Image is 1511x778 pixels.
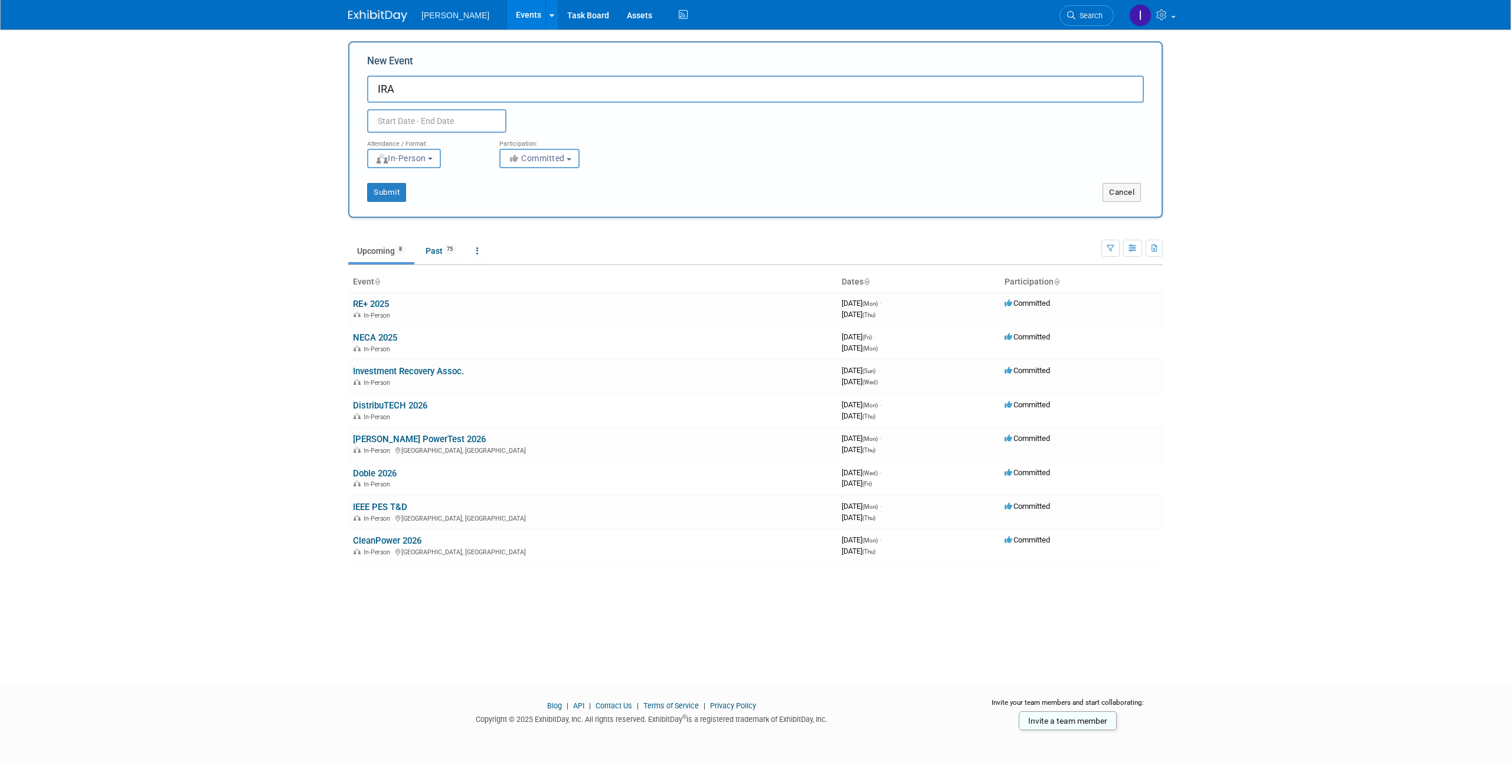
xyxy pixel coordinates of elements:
span: | [701,701,708,710]
span: [PERSON_NAME] [421,11,489,20]
span: (Thu) [862,447,875,453]
span: In-Person [364,515,394,522]
button: Cancel [1103,183,1141,202]
a: [PERSON_NAME] PowerTest 2026 [353,434,486,444]
span: (Mon) [862,402,878,408]
th: Participation [1000,272,1163,292]
a: IEEE PES T&D [353,502,407,512]
span: - [879,299,881,308]
a: Sort by Start Date [864,277,869,286]
div: Copyright © 2025 ExhibitDay, Inc. All rights reserved. ExhibitDay is a registered trademark of Ex... [348,711,955,725]
img: In-Person Event [354,379,361,385]
span: (Mon) [862,537,878,544]
span: In-Person [364,312,394,319]
span: [DATE] [842,332,875,341]
span: - [874,332,875,341]
span: (Mon) [862,504,878,510]
span: [DATE] [842,411,875,420]
a: Search [1059,5,1114,26]
span: (Wed) [862,379,878,385]
div: Invite your team members and start collaborating: [973,698,1163,715]
img: In-Person Event [354,447,361,453]
span: [DATE] [842,299,881,308]
span: Committed [1005,366,1050,375]
span: [DATE] [842,434,881,443]
span: [DATE] [842,468,881,477]
a: Sort by Participation Type [1054,277,1059,286]
span: - [879,502,881,511]
a: Privacy Policy [710,701,756,710]
img: ExhibitDay [348,10,407,22]
a: DistribuTECH 2026 [353,400,427,411]
button: Submit [367,183,406,202]
span: [DATE] [842,479,872,488]
input: Start Date - End Date [367,109,506,133]
span: Committed [1005,535,1050,544]
span: (Thu) [862,413,875,420]
span: (Wed) [862,470,878,476]
a: Investment Recovery Assoc. [353,366,464,377]
span: [DATE] [842,366,879,375]
img: Isabella DeJulia [1129,4,1152,27]
a: API [573,701,584,710]
span: | [564,701,571,710]
span: - [879,468,881,477]
img: In-Person Event [354,515,361,521]
a: Contact Us [596,701,632,710]
div: [GEOGRAPHIC_DATA], [GEOGRAPHIC_DATA] [353,513,832,522]
span: Committed [1005,299,1050,308]
a: Past75 [417,240,465,262]
span: 75 [443,245,456,254]
span: In-Person [364,548,394,556]
span: Committed [1005,502,1050,511]
div: [GEOGRAPHIC_DATA], [GEOGRAPHIC_DATA] [353,445,832,455]
span: In-Person [364,345,394,353]
img: In-Person Event [354,312,361,318]
span: [DATE] [842,400,881,409]
span: (Thu) [862,548,875,555]
div: Attendance / Format: [367,133,482,148]
span: (Thu) [862,515,875,521]
span: (Mon) [862,345,878,352]
span: Committed [508,153,565,163]
span: [DATE] [842,535,881,544]
a: CleanPower 2026 [353,535,421,546]
label: New Event [367,54,413,73]
span: (Sun) [862,368,875,374]
a: Blog [547,701,562,710]
a: NECA 2025 [353,332,397,343]
span: In-Person [364,447,394,455]
a: Upcoming8 [348,240,414,262]
th: Event [348,272,837,292]
div: [GEOGRAPHIC_DATA], [GEOGRAPHIC_DATA] [353,547,832,556]
a: Terms of Service [643,701,699,710]
span: | [634,701,642,710]
span: (Mon) [862,436,878,442]
span: - [879,434,881,443]
input: Name of Trade Show / Conference [367,76,1144,103]
a: Doble 2026 [353,468,397,479]
th: Dates [837,272,1000,292]
span: Search [1075,11,1103,20]
span: [DATE] [842,547,875,555]
span: In-Person [375,153,426,163]
span: - [879,400,881,409]
img: In-Person Event [354,548,361,554]
span: In-Person [364,480,394,488]
span: [DATE] [842,502,881,511]
span: - [879,535,881,544]
a: Sort by Event Name [374,277,380,286]
span: | [586,701,594,710]
span: [DATE] [842,513,875,522]
span: (Mon) [862,300,878,307]
button: Committed [499,149,580,168]
div: Participation: [499,133,614,148]
span: 8 [395,245,405,254]
span: Committed [1005,332,1050,341]
span: (Thu) [862,312,875,318]
span: In-Person [364,413,394,421]
img: In-Person Event [354,480,361,486]
span: [DATE] [842,377,878,386]
sup: ® [682,714,686,720]
span: [DATE] [842,445,875,454]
